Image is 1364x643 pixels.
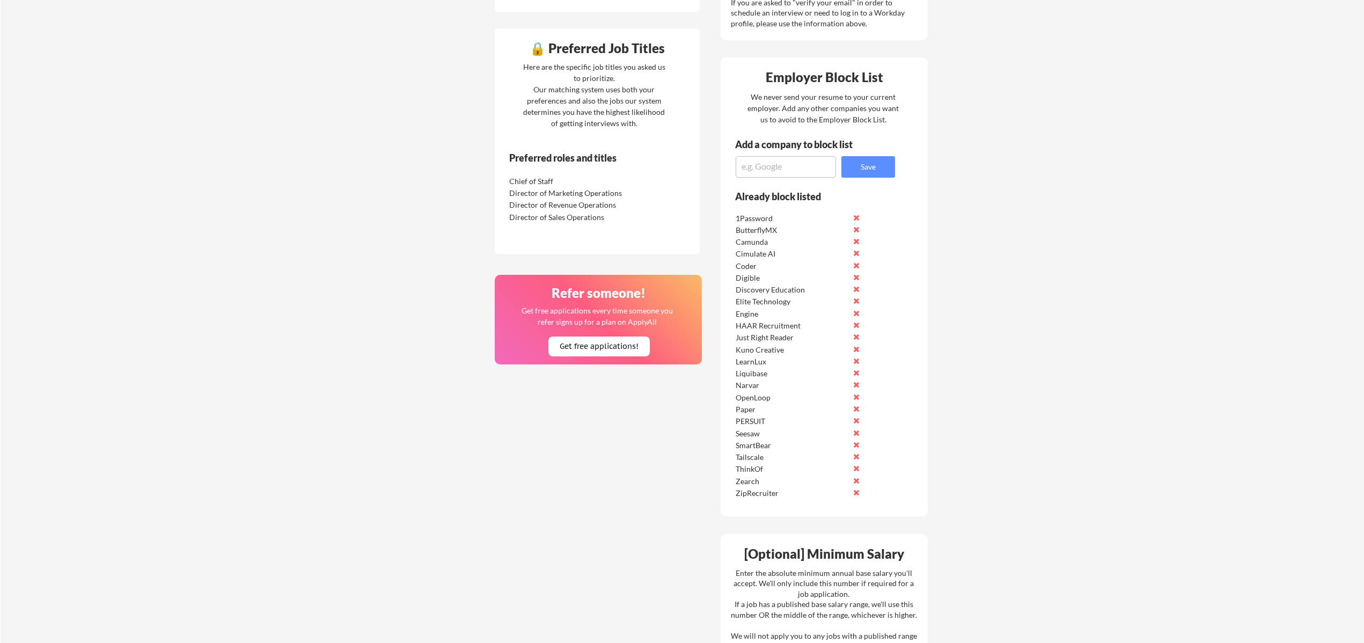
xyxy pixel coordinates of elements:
[724,547,924,560] div: [Optional] Minimum Salary
[736,237,849,247] div: Camunda
[497,42,697,55] div: 🔒 Preferred Job Titles
[725,71,925,84] div: Employer Block List
[841,156,895,178] button: Save
[736,416,849,427] div: PERSUIT
[736,273,849,283] div: Digible
[736,440,849,451] div: SmartBear
[521,305,674,327] div: Get free applications every time someone you refer signs up for a plan on ApplyAll
[509,212,622,223] div: Director of Sales Operations
[736,213,849,224] div: 1Password
[736,488,849,499] div: ZipRecruiter
[736,225,849,236] div: ButterflyMX
[509,176,622,187] div: Chief of Staff
[736,368,849,379] div: Liquibase
[736,404,849,415] div: Paper
[509,188,622,199] div: Director of Marketing Operations
[736,345,849,355] div: Kuno Creative
[747,91,900,125] div: We never send your resume to your current employer. Add any other companies you want us to avoid ...
[736,428,849,439] div: Seesaw
[736,309,849,319] div: Engine
[736,284,849,295] div: Discovery Education
[736,332,849,343] div: Just Right Reader
[735,140,869,149] div: Add a company to block list
[736,464,849,474] div: ThinkOf
[736,452,849,463] div: Tailscale
[736,261,849,272] div: Coder
[736,476,849,487] div: Zearch
[509,200,622,210] div: Director of Revenue Operations
[736,249,849,259] div: Cimulate AI
[736,296,849,307] div: Elite Technology
[735,192,881,201] div: Already block listed
[736,356,849,367] div: LearnLux
[736,380,849,391] div: Narvar
[499,287,699,299] div: Refer someone!
[520,61,668,129] div: Here are the specific job titles you asked us to prioritize. Our matching system uses both your p...
[736,320,849,331] div: HAAR Recruitment
[548,337,650,356] button: Get free applications!
[509,153,655,163] div: Preferred roles and titles
[736,392,849,403] div: OpenLoop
